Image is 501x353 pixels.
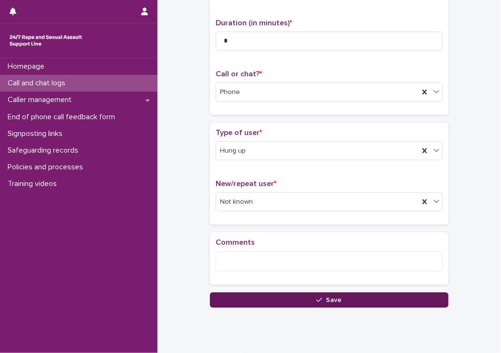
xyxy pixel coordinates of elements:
span: New/repeat user [216,180,276,187]
span: Type of user [216,129,262,136]
p: Safeguarding records [4,146,86,155]
p: Signposting links [4,129,70,138]
img: rhQMoQhaT3yELyF149Cw [8,31,84,50]
span: Call or chat? [216,70,262,78]
p: Policies and processes [4,163,91,172]
span: Comments [216,239,255,246]
span: Not known [220,197,253,207]
button: Save [210,292,449,308]
p: Training videos [4,179,64,188]
p: Homepage [4,62,52,71]
span: Save [326,297,342,303]
p: End of phone call feedback form [4,113,123,122]
p: Call and chat logs [4,79,73,88]
p: Caller management [4,95,79,104]
span: Phone [220,87,240,97]
span: Hung up [220,146,246,156]
span: Duration (in minutes) [216,19,292,27]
